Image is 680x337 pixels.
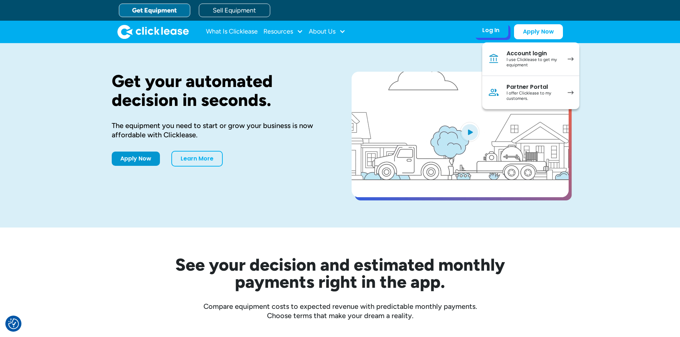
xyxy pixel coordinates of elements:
div: Partner Portal [507,83,560,91]
button: Consent Preferences [8,318,19,329]
div: Log In [482,27,499,34]
a: Apply Now [514,24,563,39]
a: Get Equipment [119,4,190,17]
div: Account login [507,50,560,57]
img: Bank icon [488,53,499,65]
h2: See your decision and estimated monthly payments right in the app. [140,256,540,290]
img: arrow [568,91,574,95]
img: Revisit consent button [8,318,19,329]
a: What Is Clicklease [206,25,258,39]
a: Sell Equipment [199,4,270,17]
a: home [117,25,189,39]
div: About Us [309,25,346,39]
a: Partner PortalI offer Clicklease to my customers. [482,76,579,109]
img: Clicklease logo [117,25,189,39]
a: open lightbox [352,72,569,197]
nav: Log In [482,42,579,109]
a: Apply Now [112,152,160,166]
div: I offer Clicklease to my customers. [507,91,560,102]
a: Learn More [171,151,223,167]
div: The equipment you need to start or grow your business is now affordable with Clicklease. [112,121,329,139]
div: Compare equipment costs to expected revenue with predictable monthly payments. Choose terms that ... [112,302,569,320]
img: Blue play button logo on a light blue circular background [460,122,479,142]
div: Resources [263,25,303,39]
img: arrow [568,57,574,61]
img: Person icon [488,87,499,98]
a: Account loginI use Clicklease to get my equipment [482,42,579,76]
h1: Get your automated decision in seconds. [112,72,329,109]
div: I use Clicklease to get my equipment [507,57,560,68]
